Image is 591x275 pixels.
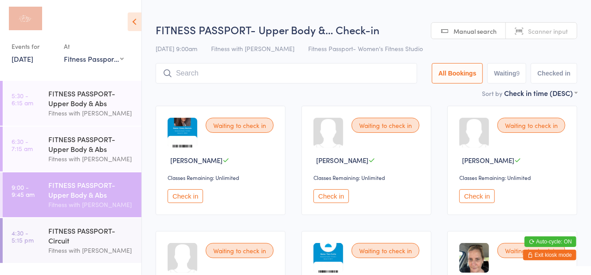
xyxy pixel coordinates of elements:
div: 9 [517,70,520,77]
img: image1754561601.png [168,118,197,147]
input: Search [156,63,417,84]
button: Check in [168,189,203,203]
div: Events for [12,39,55,54]
button: Checked in [531,63,577,84]
span: [PERSON_NAME] [462,155,514,165]
div: Fitness with [PERSON_NAME] [48,154,134,164]
h2: FITNESS PASSPORT- Upper Body &… Check-in [156,22,577,37]
a: 5:30 -6:15 amFITNESS PASSPORT- Upper Body & AbsFitness with [PERSON_NAME] [3,81,141,126]
img: image1747278123.png [313,243,343,273]
img: Fitness with Zoe [9,7,42,30]
span: [DATE] 9:00am [156,44,197,53]
span: [PERSON_NAME] [170,155,223,165]
span: Scanner input [528,27,568,36]
a: 9:00 -9:45 amFITNESS PASSPORT- Upper Body & AbsFitness with [PERSON_NAME] [3,172,141,217]
div: Waiting to check in [497,118,565,133]
a: 4:30 -5:15 pmFITNESS PASSPORT- CircuitFitness with [PERSON_NAME] [3,218,141,263]
button: Auto-cycle: ON [524,236,576,247]
span: Fitness with [PERSON_NAME] [211,44,294,53]
time: 9:00 - 9:45 am [12,183,35,198]
div: Classes Remaining: Unlimited [313,174,422,181]
div: Waiting to check in [352,243,419,258]
div: FITNESS PASSPORT- Upper Body & Abs [48,180,134,199]
div: FITNESS PASSPORT- Upper Body & Abs [48,88,134,108]
div: Waiting to check in [352,118,419,133]
div: At [64,39,124,54]
div: Classes Remaining: Unlimited [168,174,276,181]
div: Fitness with [PERSON_NAME] [48,199,134,210]
div: Waiting to check in [206,243,274,258]
div: Fitness Passport- Women's Fitness Studio [64,54,124,64]
time: 6:30 - 7:15 am [12,138,33,152]
div: Fitness with [PERSON_NAME] [48,245,134,255]
div: Check in time (DESC) [504,88,577,98]
div: Waiting to check in [206,118,274,133]
button: Waiting9 [487,63,526,84]
div: Waiting to check in [497,243,565,258]
time: 5:30 - 6:15 am [12,92,33,106]
a: [DATE] [12,54,33,64]
label: Sort by [482,89,502,98]
time: 4:30 - 5:15 pm [12,229,34,243]
div: FITNESS PASSPORT- Upper Body & Abs [48,134,134,154]
div: Classes Remaining: Unlimited [459,174,568,181]
span: [PERSON_NAME] [316,155,368,165]
span: Manual search [454,27,497,36]
button: Check in [313,189,349,203]
a: 6:30 -7:15 amFITNESS PASSPORT- Upper Body & AbsFitness with [PERSON_NAME] [3,127,141,171]
button: Check in [459,189,495,203]
div: Fitness with [PERSON_NAME] [48,108,134,118]
button: Exit kiosk mode [523,250,576,260]
img: image1750848925.png [459,243,489,273]
span: Fitness Passport- Women's Fitness Studio [308,44,423,53]
div: FITNESS PASSPORT- Circuit [48,226,134,245]
button: All Bookings [432,63,483,84]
